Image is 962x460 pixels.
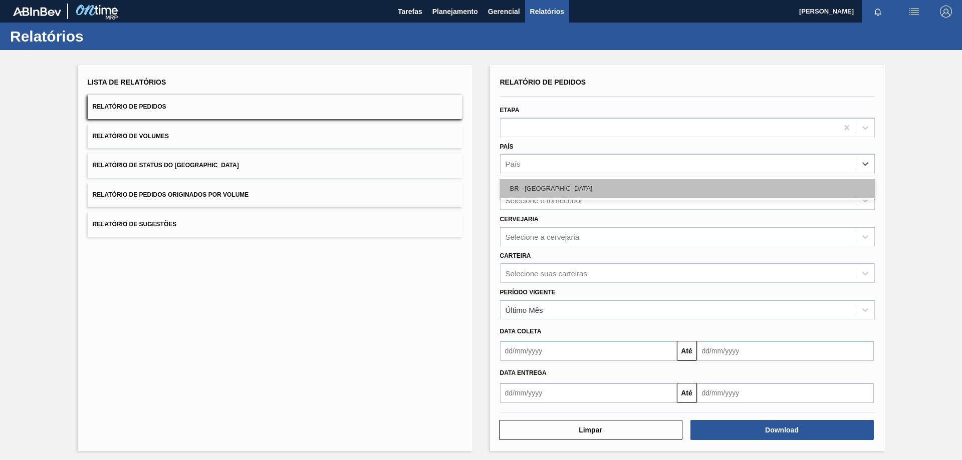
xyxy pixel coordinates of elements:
span: Relatório de Pedidos [93,103,166,110]
button: Notificações [862,5,894,19]
span: Lista de Relatórios [88,78,166,86]
label: País [500,143,514,150]
img: userActions [908,6,920,18]
span: Relatório de Volumes [93,133,169,140]
span: Planejamento [432,6,478,18]
div: Selecione suas carteiras [506,269,587,277]
button: Até [677,341,697,361]
input: dd/mm/yyyy [697,341,874,361]
div: BR - [GEOGRAPHIC_DATA] [500,179,875,198]
button: Relatório de Pedidos [88,95,462,119]
div: Último Mês [506,305,543,314]
span: Relatório de Status do [GEOGRAPHIC_DATA] [93,162,239,169]
span: Relatório de Pedidos [500,78,586,86]
button: Limpar [499,420,682,440]
span: Relatórios [530,6,564,18]
input: dd/mm/yyyy [697,383,874,403]
label: Carteira [500,252,531,259]
button: Relatório de Volumes [88,124,462,149]
span: Gerencial [488,6,520,18]
img: Logout [940,6,952,18]
span: Relatório de Pedidos Originados por Volume [93,191,249,198]
button: Até [677,383,697,403]
label: Cervejaria [500,216,539,223]
button: Relatório de Pedidos Originados por Volume [88,183,462,207]
span: Data coleta [500,328,542,335]
button: Relatório de Status do [GEOGRAPHIC_DATA] [88,153,462,178]
button: Download [690,420,874,440]
input: dd/mm/yyyy [500,383,677,403]
label: Período Vigente [500,289,556,296]
h1: Relatórios [10,31,188,42]
span: Data entrega [500,369,547,376]
span: Tarefas [398,6,422,18]
div: Selecione a cervejaria [506,232,580,241]
div: País [506,160,521,168]
img: TNhmsLtSVTkK8tSr43FrP2fwEKptu5GPRR3wAAAABJRU5ErkJggg== [13,7,61,16]
label: Etapa [500,107,520,114]
input: dd/mm/yyyy [500,341,677,361]
div: Selecione o fornecedor [506,196,583,205]
button: Relatório de Sugestões [88,212,462,237]
span: Relatório de Sugestões [93,221,177,228]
